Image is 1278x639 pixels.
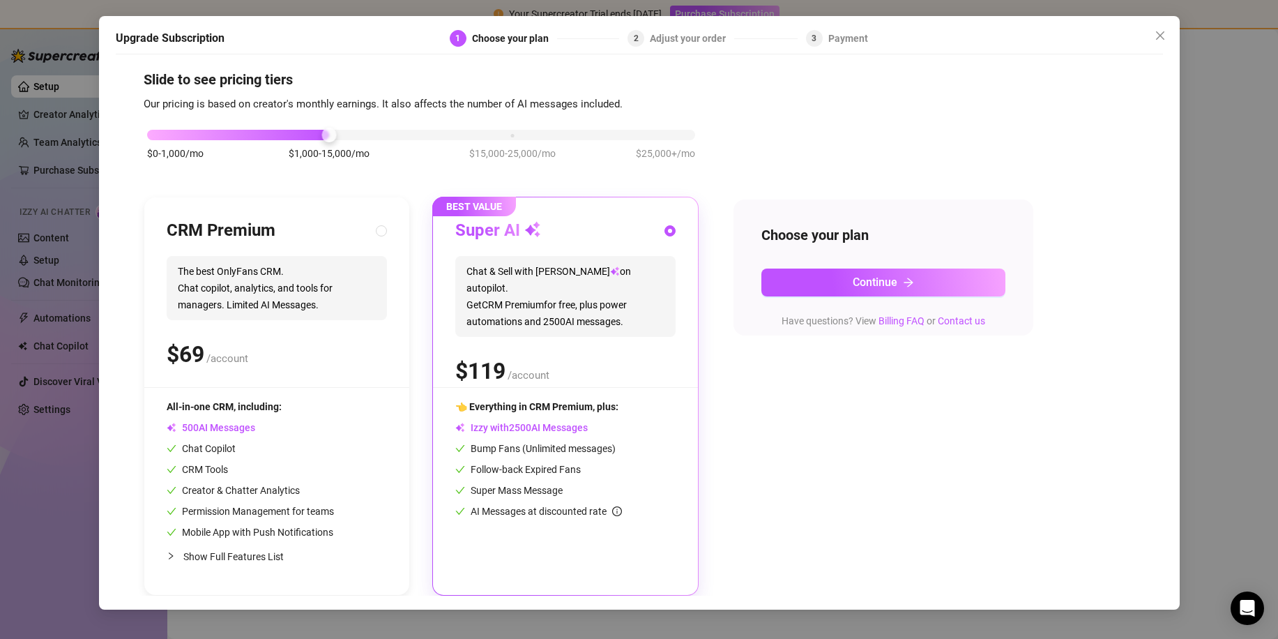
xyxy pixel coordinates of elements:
[1149,24,1171,47] button: Close
[167,401,282,412] span: All-in-one CRM, including:
[1231,592,1264,625] div: Open Intercom Messenger
[455,401,618,412] span: 👈 Everything in CRM Premium, plus:
[508,369,549,382] span: /account
[167,256,387,320] span: The best OnlyFans CRM. Chat copilot, analytics, and tools for managers. Limited AI Messages.
[903,277,914,288] span: arrow-right
[167,444,176,453] span: check
[761,269,1005,296] button: Continuearrow-right
[853,276,897,289] span: Continue
[432,197,516,216] span: BEST VALUE
[471,506,622,517] span: AI Messages at discounted rate
[183,551,284,562] span: Show Full Features List
[167,552,175,560] span: collapsed
[455,486,465,495] span: check
[206,352,248,365] span: /account
[634,33,639,43] span: 2
[761,225,1005,245] h4: Choose your plan
[878,315,925,326] a: Billing FAQ
[455,422,588,433] span: Izzy with AI Messages
[455,464,581,475] span: Follow-back Expired Fans
[455,443,616,454] span: Bump Fans (Unlimited messages)
[828,30,868,47] div: Payment
[167,527,333,538] span: Mobile App with Push Notifications
[167,464,228,475] span: CRM Tools
[472,30,557,47] div: Choose your plan
[782,315,985,326] span: Have questions? View or
[167,527,176,537] span: check
[938,315,985,326] a: Contact us
[612,506,622,516] span: info-circle
[167,540,387,573] div: Show Full Features List
[289,146,370,161] span: $1,000-15,000/mo
[455,256,676,337] span: Chat & Sell with [PERSON_NAME] on autopilot. Get CRM Premium for free, plus power automations and...
[144,70,1135,89] h4: Slide to see pricing tiers
[116,30,225,47] h5: Upgrade Subscription
[167,465,176,474] span: check
[167,341,204,368] span: $
[167,443,236,454] span: Chat Copilot
[812,33,816,43] span: 3
[455,465,465,474] span: check
[650,30,734,47] div: Adjust your order
[455,444,465,453] span: check
[167,220,275,242] h3: CRM Premium
[455,33,460,43] span: 1
[455,358,505,384] span: $
[455,485,563,496] span: Super Mass Message
[167,506,176,516] span: check
[1155,30,1166,41] span: close
[455,220,541,242] h3: Super AI
[636,146,695,161] span: $25,000+/mo
[147,146,204,161] span: $0-1,000/mo
[167,486,176,495] span: check
[167,422,255,433] span: AI Messages
[1149,30,1171,41] span: Close
[469,146,556,161] span: $15,000-25,000/mo
[455,506,465,516] span: check
[167,506,334,517] span: Permission Management for teams
[167,485,300,496] span: Creator & Chatter Analytics
[144,98,623,110] span: Our pricing is based on creator's monthly earnings. It also affects the number of AI messages inc...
